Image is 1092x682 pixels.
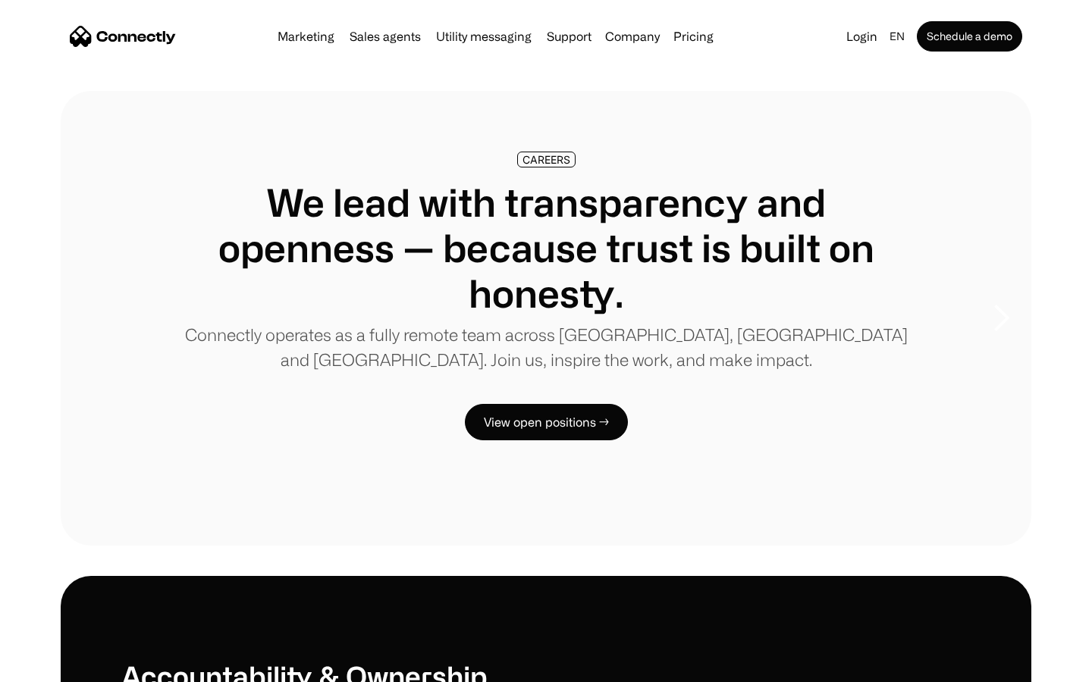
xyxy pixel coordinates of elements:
div: 1 of 8 [61,91,1031,546]
aside: Language selected: English [15,654,91,677]
a: Support [541,30,598,42]
div: en [890,26,905,47]
a: Utility messaging [430,30,538,42]
a: home [70,25,176,48]
h1: We lead with transparency and openness — because trust is built on honesty. [182,180,910,316]
ul: Language list [30,655,91,677]
a: Schedule a demo [917,21,1022,52]
a: View open positions → [465,404,628,440]
div: en [883,26,914,47]
div: Company [605,26,660,47]
a: Sales agents [344,30,427,42]
div: carousel [61,91,1031,546]
p: Connectly operates as a fully remote team across [GEOGRAPHIC_DATA], [GEOGRAPHIC_DATA] and [GEOGRA... [182,322,910,372]
div: next slide [971,242,1031,394]
div: CAREERS [522,154,570,165]
a: Login [840,26,883,47]
a: Marketing [271,30,340,42]
a: Pricing [667,30,720,42]
div: Company [601,26,664,47]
